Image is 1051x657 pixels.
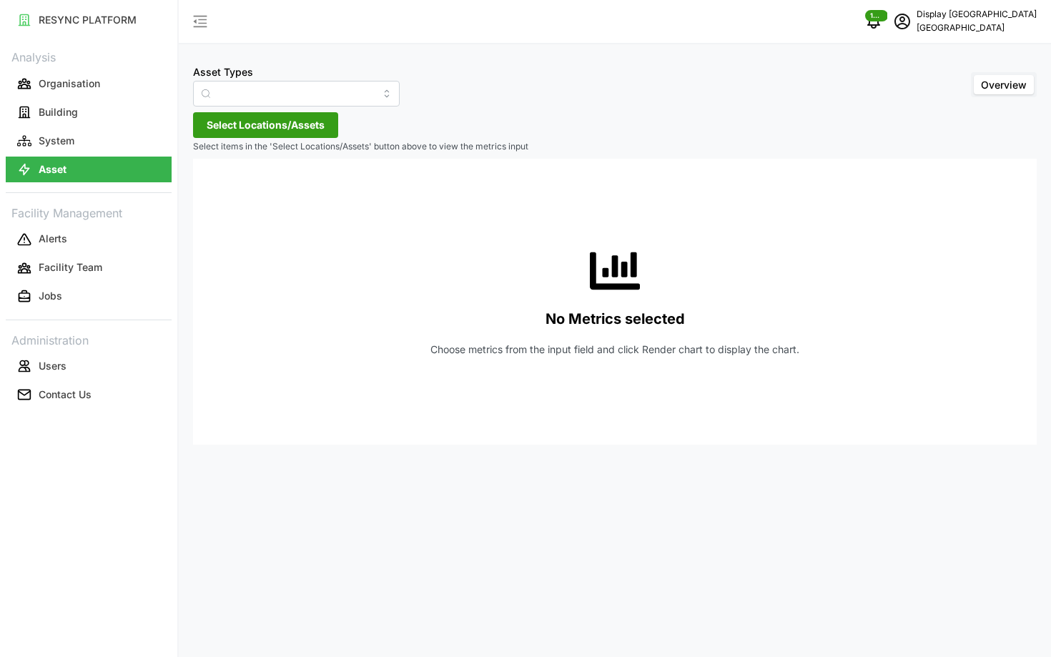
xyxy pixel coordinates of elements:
[6,284,172,310] button: Jobs
[193,112,338,138] button: Select Locations/Assets
[6,128,172,154] button: System
[39,162,66,177] p: Asset
[546,307,685,331] p: No Metrics selected
[6,202,172,222] p: Facility Management
[6,382,172,407] button: Contact Us
[6,6,172,34] a: RESYNC PLATFORM
[6,352,172,380] a: Users
[207,113,325,137] span: Select Locations/Assets
[6,98,172,127] a: Building
[870,11,883,21] span: 1287
[888,7,917,36] button: schedule
[981,79,1027,91] span: Overview
[6,69,172,98] a: Organisation
[39,232,67,246] p: Alerts
[6,127,172,155] a: System
[917,8,1037,21] p: Display [GEOGRAPHIC_DATA]
[6,46,172,66] p: Analysis
[6,255,172,281] button: Facility Team
[6,227,172,252] button: Alerts
[6,254,172,282] a: Facility Team
[39,134,74,148] p: System
[859,7,888,36] button: notifications
[193,141,1037,153] p: Select items in the 'Select Locations/Assets' button above to view the metrics input
[6,282,172,311] a: Jobs
[6,71,172,97] button: Organisation
[6,155,172,184] a: Asset
[39,387,92,402] p: Contact Us
[6,157,172,182] button: Asset
[6,225,172,254] a: Alerts
[193,64,253,80] label: Asset Types
[6,99,172,125] button: Building
[39,76,100,91] p: Organisation
[430,342,799,357] p: Choose metrics from the input field and click Render chart to display the chart.
[6,380,172,409] a: Contact Us
[917,21,1037,35] p: [GEOGRAPHIC_DATA]
[39,260,102,275] p: Facility Team
[6,7,172,33] button: RESYNC PLATFORM
[39,289,62,303] p: Jobs
[6,353,172,379] button: Users
[6,329,172,350] p: Administration
[39,13,137,27] p: RESYNC PLATFORM
[39,359,66,373] p: Users
[39,105,78,119] p: Building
